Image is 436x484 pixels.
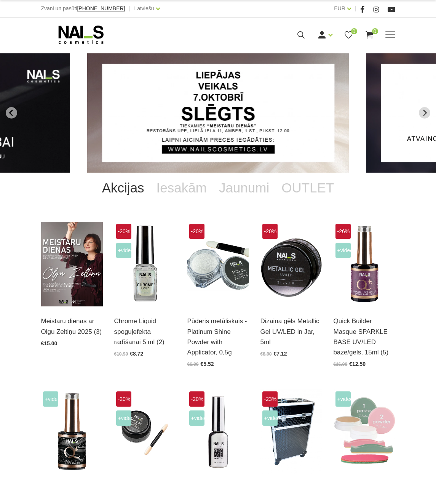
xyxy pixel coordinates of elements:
[383,460,432,484] iframe: chat widget
[274,351,287,357] span: €7.12
[275,173,340,203] a: OUTLET
[87,53,349,173] li: 1 of 13
[260,389,322,474] img: Profesionāls Koferis manikīra un kosmētikas piederumiemPiejams dažādās krāsās:Melns, balts, zelta...
[41,389,103,474] img: Quick Intensive Black - īpaši pigmentēta melnā gellaka. * Vienmērīgs pārklājums 1 kārtā bez svītr...
[43,391,58,407] span: +Video
[334,222,395,307] img: Maskējoša, viegli mirdzoša bāze/gels. Unikāls produkts ar daudz izmantošanas iespējām: •Bāze gell...
[213,173,275,203] a: Jaunumi
[130,351,143,357] span: €8.72
[187,316,249,357] a: Pūderis metāliskais - Platinum Shine Powder with Applicator, 0,5g
[189,410,204,426] span: +Video
[41,4,125,13] div: Zvani un pasūti
[335,243,351,258] span: +Video
[262,410,278,426] span: +Video
[355,4,356,13] span: |
[262,391,278,407] span: -23%
[365,30,374,40] a: 0
[114,222,176,307] img: Dizaina produkts spilgtā spoguļa efekta radīšanai.LIETOŠANA: Pirms lietošanas nepieciešams sakrat...
[77,5,125,11] span: [PHONE_NUMBER]
[295,350,432,457] iframe: chat widget
[260,222,322,307] img: Metallic Gel UV/LED ir intensīvi pigmentets metala dizaina gēls, kas palīdz radīt reljefu zīmējum...
[150,173,213,203] a: Iesakām
[77,6,125,11] a: [PHONE_NUMBER]
[41,340,57,346] span: €15.00
[114,351,128,357] span: €10.90
[189,224,204,239] span: -20%
[335,224,351,239] span: -26%
[6,107,17,119] button: Go to last slide
[260,351,272,357] span: €8.90
[134,4,154,13] a: Latviešu
[116,391,131,407] span: -20%
[201,361,214,367] span: €5.52
[334,316,395,357] a: Quick Builder Masque SPARKLE BASE UV/LED bāze/gēls, 15ml (5)
[344,30,353,40] a: 0
[187,362,199,367] span: €6.90
[334,4,345,13] a: EUR
[129,4,130,13] span: |
[96,173,150,203] a: Akcijas
[114,316,176,347] a: Chrome Liquid spoguļefekta radīšanai 5 ml (2)
[41,222,103,307] img: ✨ Meistaru dienas ar Olgu Zeltiņu 2025 ✨ RUDENS / Seminārs manikīra meistariem Liepāja – 7. okt.,...
[116,243,131,258] span: +Video
[41,316,103,337] a: Meistaru dienas ar Olgu Zeltiņu 2025 (3)
[187,222,249,307] img: Augstas kvalitātes, metāliskā spoguļefekta dizaina pūderis lieliskam spīdumam. Šobrīd aktuāls spi...
[260,316,322,347] a: Dizaina gēls Metallic Gel UV/LED in Jar, 5ml
[262,224,278,239] span: -20%
[114,389,176,474] img: MIRROR SHINE POWDER - piesātināta pigmenta spoguļspīduma toņi spilgtam un pamanāmam manikīram! Id...
[189,391,204,407] span: -20%
[419,107,430,119] button: Next slide
[116,224,131,239] span: -20%
[351,28,357,34] span: 0
[116,410,131,426] span: +Video
[187,389,249,474] img: Paredzēta hromēta jeb spoguļspīduma efekta veidošanai uz pilnas naga plātnes vai atsevišķiem diza...
[372,28,378,34] span: 0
